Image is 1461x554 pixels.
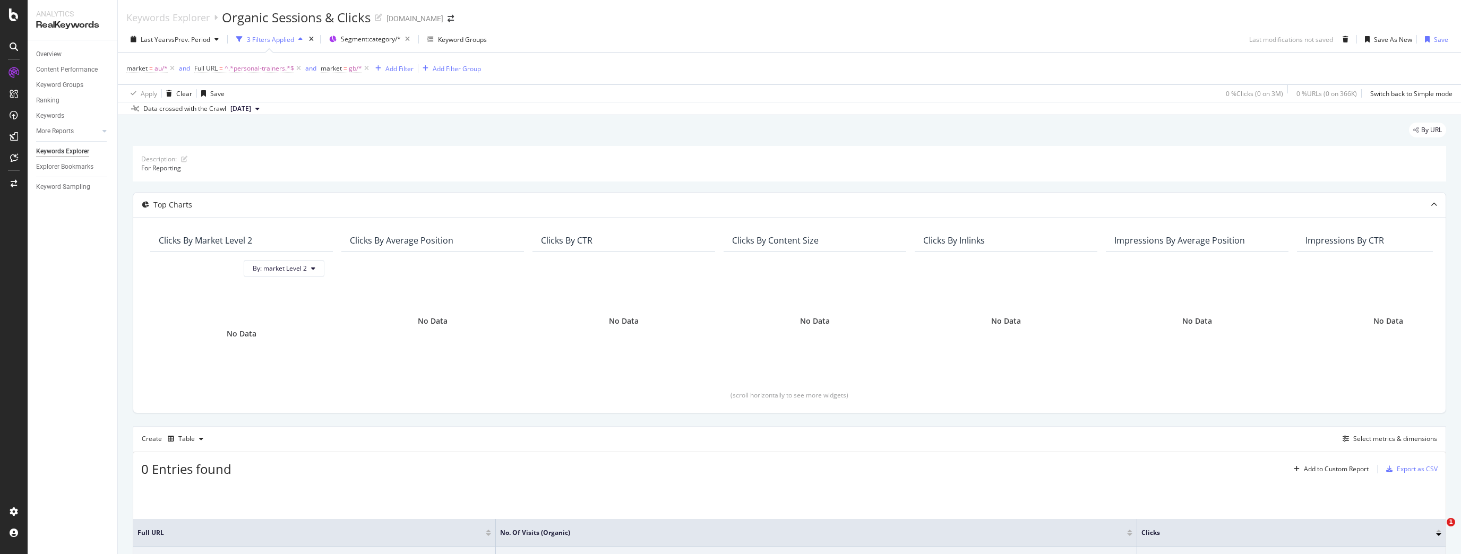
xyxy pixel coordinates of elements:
div: Add Filter Group [433,64,481,73]
a: Keywords [36,110,110,122]
button: Add to Custom Report [1290,461,1369,478]
div: No Data [1373,316,1403,326]
a: Content Performance [36,64,110,75]
div: Table [178,436,195,442]
div: times [307,34,316,45]
button: Clear [162,85,192,102]
div: and [179,64,190,73]
div: Keyword Groups [438,35,487,44]
div: Impressions By Average Position [1114,235,1245,246]
div: Add to Custom Report [1304,466,1369,472]
div: Analytics [36,8,109,19]
span: 2025 Aug. 7th [230,104,251,114]
div: Last modifications not saved [1249,35,1333,44]
div: (scroll horizontally to see more widgets) [146,391,1433,400]
div: Organic Sessions & Clicks [222,8,371,27]
span: Last Year [141,35,168,44]
span: = [219,64,223,73]
div: and [305,64,316,73]
button: [DATE] [226,102,264,115]
div: No Data [1182,316,1212,326]
div: Create [142,430,208,447]
a: Keyword Groups [36,80,110,91]
span: Segment: category/* [341,34,401,44]
div: arrow-right-arrow-left [448,15,454,22]
div: No Data [800,316,830,326]
a: Keywords Explorer [126,12,210,23]
span: = [343,64,347,73]
div: No Data [609,316,639,326]
span: By URL [1421,127,1442,133]
div: Clicks By Average Position [350,235,453,246]
span: By: market Level 2 [253,264,307,273]
div: legacy label [1409,123,1446,137]
span: ^.*personal-trainers.*$ [225,61,294,76]
div: 0 % Clicks ( 0 on 3M ) [1226,89,1283,98]
div: 0 % URLs ( 0 on 366K ) [1296,89,1357,98]
a: Explorer Bookmarks [36,161,110,172]
div: Description: [141,154,177,163]
div: Ranking [36,95,59,106]
button: By: market Level 2 [244,260,324,277]
button: Segment:category/* [325,31,414,48]
div: Keywords Explorer [36,146,89,157]
div: No Data [991,316,1021,326]
div: Select metrics & dimensions [1353,434,1437,443]
div: Apply [141,89,157,98]
button: Apply [126,85,157,102]
div: Add Filter [385,64,414,73]
div: Keyword Sampling [36,181,90,193]
button: Export as CSV [1382,461,1438,478]
div: No Data [418,316,448,326]
button: Save [197,85,225,102]
div: Export as CSV [1397,464,1438,473]
div: Clicks By Inlinks [923,235,985,246]
span: Full URL [194,64,218,73]
div: More Reports [36,126,74,137]
button: and [179,63,190,73]
span: 0 Entries found [141,460,231,478]
button: and [305,63,316,73]
button: Add Filter Group [418,62,481,75]
div: For Reporting [141,163,1438,172]
div: Keyword Groups [36,80,83,91]
button: Last YearvsPrev. Period [126,31,223,48]
a: More Reports [36,126,99,137]
span: = [149,64,153,73]
button: 3 Filters Applied [232,31,307,48]
div: Save [1434,35,1448,44]
div: Save As New [1374,35,1412,44]
div: Keywords [36,110,64,122]
span: No. of Visits (Organic) [500,528,1111,538]
button: Select metrics & dimensions [1338,432,1437,445]
span: market [321,64,342,73]
div: Switch back to Simple mode [1370,89,1453,98]
button: Add Filter [371,62,414,75]
span: Full URL [137,528,470,538]
button: Save As New [1361,31,1412,48]
button: Keyword Groups [423,31,491,48]
div: RealKeywords [36,19,109,31]
a: Overview [36,49,110,60]
div: Clicks By CTR [541,235,592,246]
span: vs Prev. Period [168,35,210,44]
button: Switch back to Simple mode [1366,85,1453,102]
iframe: Intercom live chat [1425,518,1450,543]
a: Keyword Sampling [36,181,110,193]
div: No Data [227,328,256,339]
div: [DOMAIN_NAME] [386,13,443,24]
a: Ranking [36,95,110,106]
a: Keywords Explorer [36,146,110,157]
div: Clear [176,89,192,98]
button: Table [164,430,208,447]
div: 3 Filters Applied [247,35,294,44]
div: Content Performance [36,64,98,75]
div: Clicks By market Level 2 [159,235,252,246]
div: Save [210,89,225,98]
span: Clicks [1141,528,1420,538]
div: Overview [36,49,62,60]
div: Top Charts [153,200,192,210]
span: market [126,64,148,73]
div: Clicks By Content Size [732,235,819,246]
